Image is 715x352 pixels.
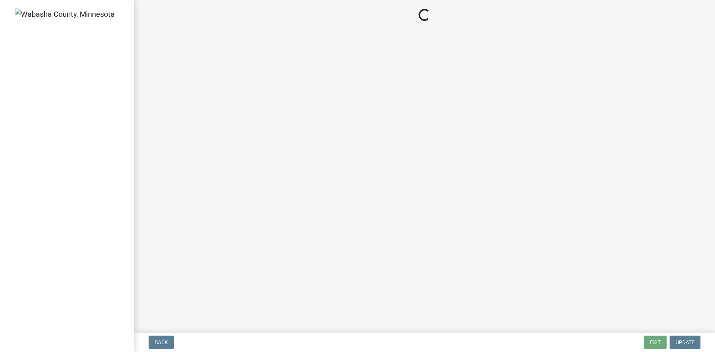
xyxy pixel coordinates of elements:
[670,336,700,349] button: Update
[676,339,695,345] span: Update
[155,339,168,345] span: Back
[15,9,115,20] img: Wabasha County, Minnesota
[644,336,667,349] button: Exit
[149,336,174,349] button: Back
